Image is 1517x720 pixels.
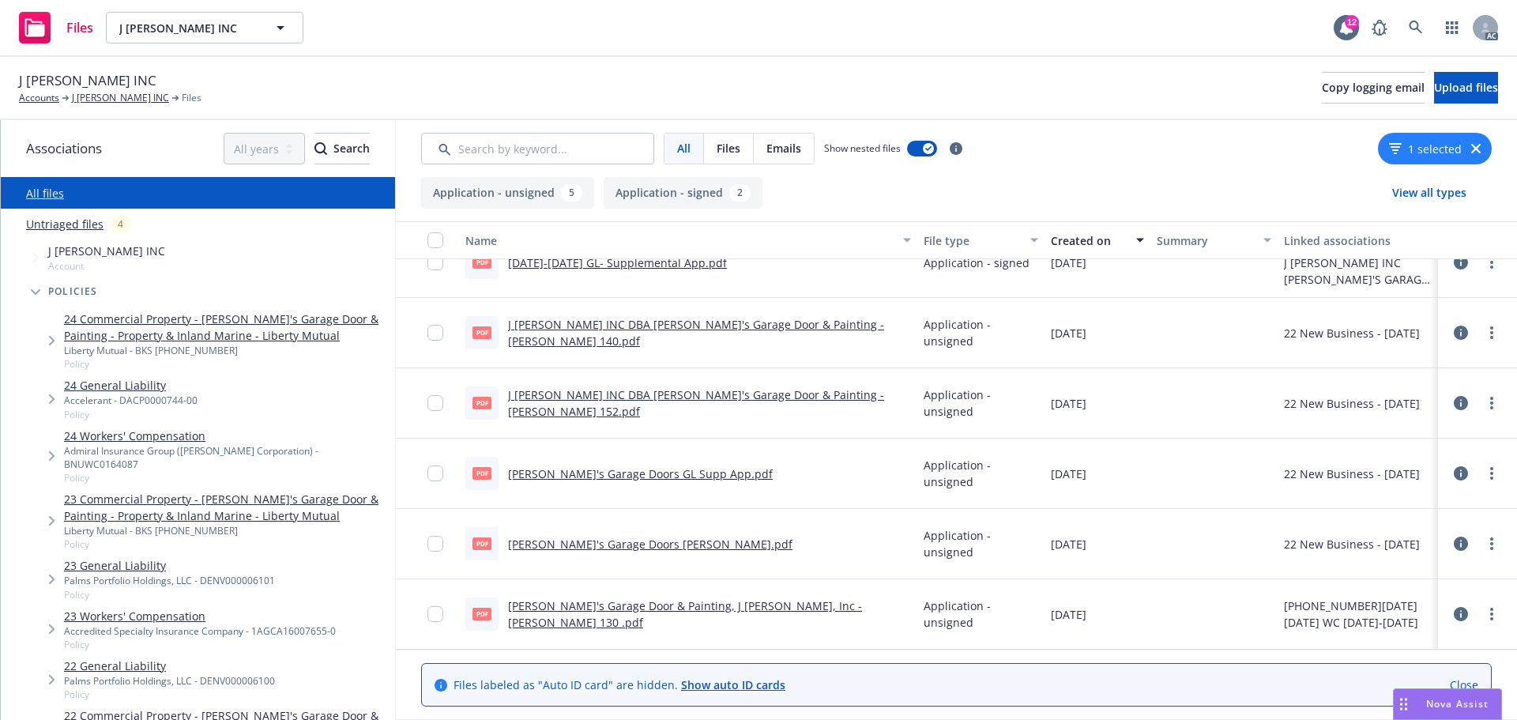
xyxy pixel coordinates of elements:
a: more [1482,323,1501,342]
div: Linked associations [1284,232,1432,249]
input: Toggle Row Selected [427,325,443,341]
a: more [1482,253,1501,272]
span: [DATE] [1051,606,1086,623]
a: Accounts [19,91,59,105]
a: Search [1400,12,1432,43]
button: File type [917,221,1045,259]
a: J [PERSON_NAME] INC DBA [PERSON_NAME]'s Garage Door & Painting - [PERSON_NAME] 152.pdf [508,387,884,419]
div: 5 [561,184,582,202]
input: Toggle Row Selected [427,536,443,552]
a: Files [13,6,100,50]
span: Show nested files [824,141,901,155]
span: J [PERSON_NAME] INC [19,70,156,91]
a: 24 Commercial Property - [PERSON_NAME]'s Garage Door & Painting - Property & Inland Marine - Libe... [64,311,389,344]
div: 22 New Business - [DATE] [1284,395,1420,412]
span: [DATE] [1051,395,1086,412]
button: 1 selected [1389,141,1462,157]
span: Files [182,91,201,105]
span: All [677,140,691,156]
span: pdf [472,467,491,479]
a: more [1482,394,1501,413]
span: Policy [64,471,389,484]
span: Files [717,140,740,156]
span: pdf [472,326,491,338]
span: Associations [26,138,102,159]
a: Close [1450,677,1478,693]
a: Untriaged files [26,216,104,232]
span: pdf [472,537,491,549]
a: 23 Workers' Compensation [64,608,336,624]
a: Report a Bug [1364,12,1395,43]
button: Linked associations [1278,221,1438,259]
button: SearchSearch [314,133,370,164]
div: 22 New Business - [DATE] [1284,325,1420,341]
a: J [PERSON_NAME] INC [72,91,169,105]
span: Application - signed [924,254,1030,271]
a: Show auto ID cards [681,677,785,692]
input: Toggle Row Selected [427,606,443,622]
div: Palms Portfolio Holdings, LLC - DENV000006101 [64,574,275,587]
span: Application - unsigned [924,386,1038,420]
div: Name [465,232,894,249]
span: J [PERSON_NAME] INC [119,20,256,36]
span: pdf [472,608,491,620]
div: Summary [1157,232,1254,249]
div: J [PERSON_NAME] INC [PERSON_NAME]'S GARAGE DOORS, PAINTING & GENERAL CONTRACTING & AV OVERHEAD [1284,254,1432,288]
span: Copy logging email [1322,80,1425,95]
a: [PERSON_NAME]'s Garage Doors [PERSON_NAME].pdf [508,537,792,552]
a: [DATE]-[DATE] GL- Supplemental App.pdf [508,255,727,270]
button: Copy logging email [1322,72,1425,104]
span: Policies [48,287,98,296]
div: Palms Portfolio Holdings, LLC - DENV000006100 [64,674,275,688]
a: Switch app [1436,12,1468,43]
button: J [PERSON_NAME] INC [106,12,303,43]
div: Created on [1051,232,1127,249]
span: pdf [472,397,491,409]
div: Accelerant - DACP0000744-00 [64,394,198,407]
div: 22 New Business - [DATE] [1284,536,1420,552]
span: [DATE] [1051,536,1086,552]
input: Search by keyword... [421,133,654,164]
span: Application - unsigned [924,597,1038,631]
button: View all types [1367,177,1492,209]
a: 24 General Liability [64,377,198,394]
span: Policy [64,688,275,701]
a: more [1482,464,1501,483]
div: Accredited Specialty Insurance Company - 1AGCA16007655-0 [64,624,336,638]
a: more [1482,605,1501,624]
span: Application - unsigned [924,527,1038,560]
span: pdf [472,256,491,268]
a: 23 General Liability [64,557,275,574]
div: [PHONE_NUMBER][DATE][DATE] WC [DATE]-[DATE] [1284,597,1432,631]
a: more [1482,534,1501,553]
a: J [PERSON_NAME] INC DBA [PERSON_NAME]'s Garage Door & Painting - [PERSON_NAME] 140.pdf [508,317,884,349]
a: 23 Commercial Property - [PERSON_NAME]'s Garage Door & Painting - Property & Inland Marine - Libe... [64,491,389,524]
div: Admiral Insurance Group ([PERSON_NAME] Corporation) - BNUWC0164087 [64,444,389,471]
div: Liberty Mutual - BKS [PHONE_NUMBER] [64,344,389,357]
input: Toggle Row Selected [427,395,443,411]
button: Application - signed [604,177,762,209]
a: 24 Workers' Compensation [64,428,389,444]
div: Liberty Mutual - BKS [PHONE_NUMBER] [64,524,389,537]
button: Upload files [1434,72,1498,104]
input: Select all [427,232,443,248]
div: 2 [729,184,751,202]
button: Nova Assist [1393,688,1502,720]
a: 22 General Liability [64,658,275,674]
span: Policy [64,408,198,421]
span: Policy [64,357,389,371]
span: Upload files [1434,80,1498,95]
button: Created on [1045,221,1150,259]
svg: Search [314,142,327,155]
span: J [PERSON_NAME] INC [48,243,165,259]
button: Application - unsigned [421,177,594,209]
span: Files labeled as "Auto ID card" are hidden. [454,677,785,693]
span: Nova Assist [1426,697,1489,711]
span: Emails [766,140,801,156]
input: Toggle Row Selected [427,466,443,481]
div: 4 [110,215,131,233]
span: [DATE] [1051,466,1086,482]
a: [PERSON_NAME]'s Garage Doors GL Supp App.pdf [508,466,773,481]
span: Policy [64,537,389,551]
span: Files [66,21,93,34]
